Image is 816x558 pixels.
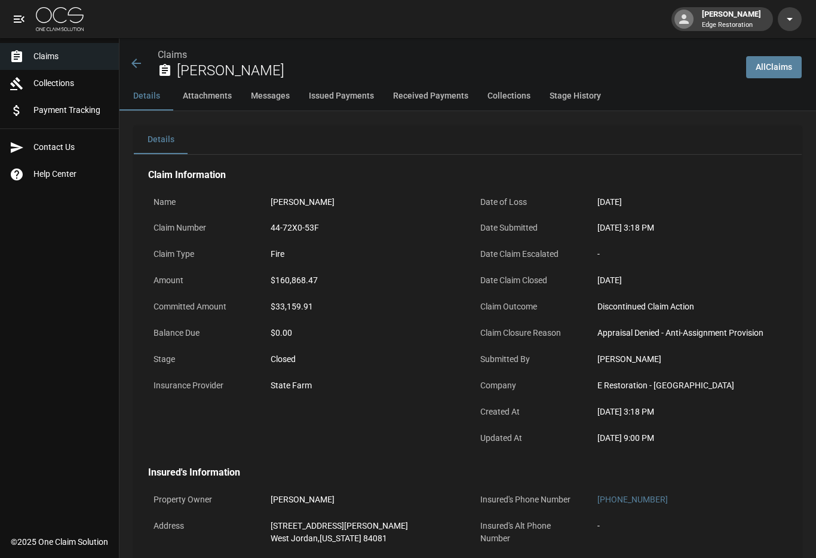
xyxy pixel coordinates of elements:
div: - [597,248,782,260]
div: - [597,520,782,532]
img: ocs-logo-white-transparent.png [36,7,84,31]
div: [DATE] [597,196,782,209]
button: Details [119,82,173,111]
span: Collections [33,77,109,90]
h2: [PERSON_NAME] [177,62,737,79]
p: Date Submitted [475,216,582,240]
span: Help Center [33,168,109,180]
div: [PERSON_NAME] [271,196,455,209]
button: Issued Payments [299,82,384,111]
a: [PHONE_NUMBER] [597,495,668,504]
p: Address [148,514,256,538]
button: Details [134,125,188,154]
div: [DATE] [597,274,782,287]
button: Collections [478,82,540,111]
div: [PERSON_NAME] [271,493,455,506]
span: Claims [33,50,109,63]
p: Stage [148,348,256,371]
div: Closed [271,353,455,366]
button: Stage History [540,82,611,111]
span: Payment Tracking [33,104,109,116]
a: AllClaims [746,56,802,78]
p: Amount [148,269,256,292]
p: Created At [475,400,582,424]
p: Company [475,374,582,397]
div: © 2025 One Claim Solution [11,536,108,548]
button: Attachments [173,82,241,111]
a: Claims [158,49,187,60]
p: Insured's Phone Number [475,488,582,511]
p: Property Owner [148,488,256,511]
div: State Farm [271,379,455,392]
p: Committed Amount [148,295,256,318]
div: [PERSON_NAME] [697,8,766,30]
p: Updated At [475,427,582,450]
h4: Claim Information [148,169,787,181]
div: [PERSON_NAME] [597,353,782,366]
div: Appraisal Denied - Anti-Assignment Provision [597,327,782,339]
p: Insured's Alt Phone Number [475,514,582,550]
div: [STREET_ADDRESS][PERSON_NAME] [271,520,455,532]
button: open drawer [7,7,31,31]
button: Messages [241,82,299,111]
div: [DATE] 3:18 PM [597,222,782,234]
div: $160,868.47 [271,274,455,287]
span: Contact Us [33,141,109,154]
div: anchor tabs [119,82,816,111]
div: details tabs [134,125,802,154]
nav: breadcrumb [158,48,737,62]
div: West Jordan , [US_STATE] 84081 [271,532,455,545]
p: Claim Type [148,243,256,266]
button: Received Payments [384,82,478,111]
div: [DATE] 3:18 PM [597,406,782,418]
p: Date Claim Closed [475,269,582,292]
p: Name [148,191,256,214]
p: Claim Number [148,216,256,240]
div: Fire [271,248,455,260]
h4: Insured's Information [148,467,787,479]
p: Submitted By [475,348,582,371]
div: 44-72X0-53F [271,222,455,234]
p: Date of Loss [475,191,582,214]
p: Insurance Provider [148,374,256,397]
div: $0.00 [271,327,455,339]
p: Balance Due [148,321,256,345]
p: Edge Restoration [702,20,761,30]
p: Claim Closure Reason [475,321,582,345]
p: Date Claim Escalated [475,243,582,266]
div: $33,159.91 [271,301,455,313]
div: [DATE] 9:00 PM [597,432,782,444]
div: Discontinued Claim Action [597,301,782,313]
div: E Restoration - [GEOGRAPHIC_DATA] [597,379,782,392]
p: Claim Outcome [475,295,582,318]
